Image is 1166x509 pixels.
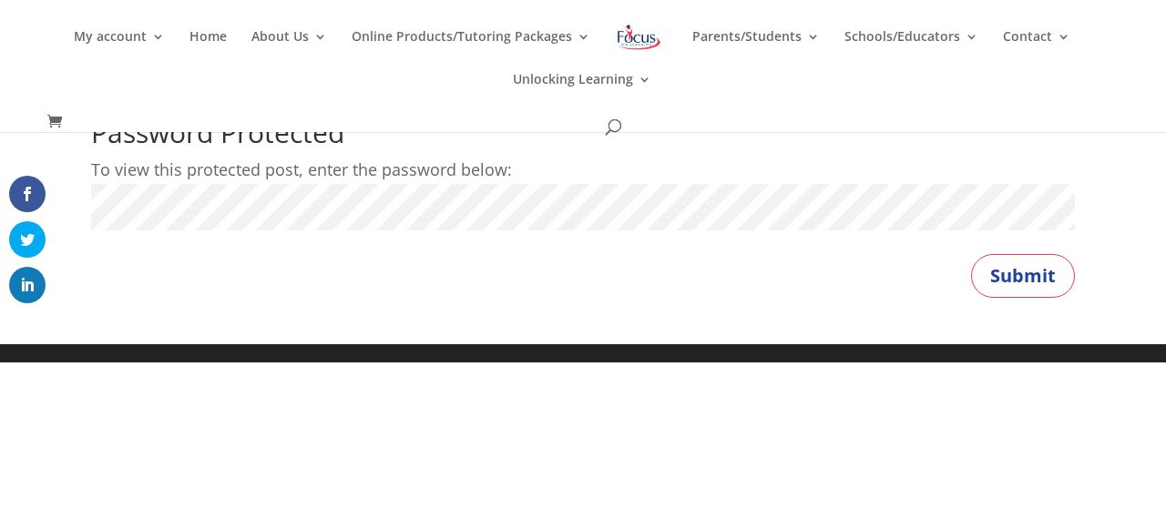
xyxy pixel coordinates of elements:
[251,30,327,73] a: About Us
[615,21,662,54] img: Focus on Learning
[1003,30,1070,73] a: Contact
[91,156,1075,184] p: To view this protected post, enter the password below:
[189,30,227,73] a: Home
[692,30,820,73] a: Parents/Students
[844,30,978,73] a: Schools/Educators
[971,254,1075,298] button: Submit
[74,30,165,73] a: My account
[91,119,1075,156] h1: Password Protected
[352,30,590,73] a: Online Products/Tutoring Packages
[513,73,651,116] a: Unlocking Learning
